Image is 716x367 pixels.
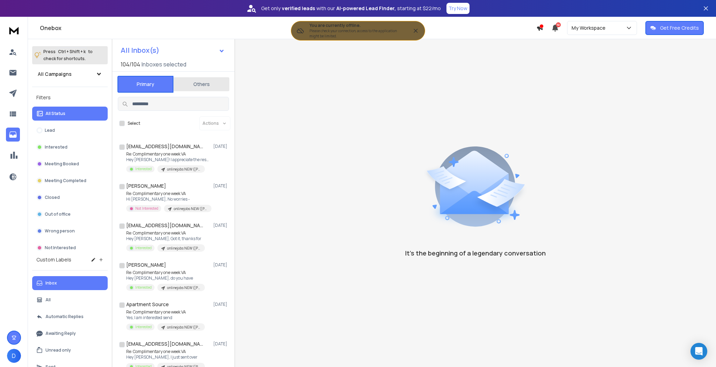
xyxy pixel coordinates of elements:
[45,347,71,353] p: Unread only
[213,183,229,189] p: [DATE]
[32,140,108,154] button: Interested
[32,107,108,121] button: All Status
[32,241,108,255] button: Not Interested
[121,60,140,69] span: 104 / 104
[135,324,152,330] p: Interested
[126,230,205,236] p: Re: Complimentary one week VA
[126,143,203,150] h1: [EMAIL_ADDRESS][DOMAIN_NAME]
[135,166,152,172] p: Interested
[572,24,608,31] p: My Workspace
[45,195,60,200] p: Closed
[126,196,210,202] p: Hi [PERSON_NAME], No worries -
[32,207,108,221] button: Out of office
[126,270,205,275] p: Re: Complimentary one week VA
[449,5,467,12] p: Try Now
[174,206,207,211] p: onlinejobs NEW ([PERSON_NAME] add to this one)
[126,236,205,242] p: Hey [PERSON_NAME], Got it, thanks for
[45,128,55,133] p: Lead
[690,343,707,360] div: Open Intercom Messenger
[135,206,158,211] p: Not Interested
[45,111,65,116] p: All Status
[126,191,210,196] p: Re: Complimentary one week VA
[135,245,152,251] p: Interested
[556,22,561,27] span: 50
[405,248,546,258] p: It’s the beginning of a legendary conversation
[45,280,57,286] p: Inbox
[32,310,108,324] button: Automatic Replies
[135,285,152,290] p: Interested
[45,144,67,150] p: Interested
[40,24,536,32] h1: Onebox
[126,182,166,189] h1: [PERSON_NAME]
[7,349,21,363] button: D
[32,343,108,357] button: Unread only
[336,5,396,12] strong: AI-powered Lead Finder,
[167,246,201,251] p: onlinejobs NEW ([PERSON_NAME] add to this one)
[45,161,79,167] p: Meeting Booked
[142,60,186,69] h3: Inboxes selected
[126,315,205,321] p: Yes, I am interested send
[32,224,108,238] button: Wrong person
[45,178,86,183] p: Meeting Completed
[173,77,229,92] button: Others
[32,93,108,102] h3: Filters
[45,211,71,217] p: Out of office
[167,285,201,290] p: onlinejobs NEW ([PERSON_NAME] add to this one)
[126,275,205,281] p: Hey [PERSON_NAME], do you have
[43,48,93,62] p: Press to check for shortcuts.
[282,5,315,12] strong: verified leads
[32,190,108,204] button: Closed
[45,297,51,303] p: All
[126,222,203,229] h1: [EMAIL_ADDRESS][DOMAIN_NAME]
[45,228,75,234] p: Wrong person
[126,309,205,315] p: Re: Complimentary one week VA
[115,43,230,57] button: All Inbox(s)
[38,71,72,78] h1: All Campaigns
[126,301,169,308] h1: Apartment Source
[126,157,210,163] p: Hey [PERSON_NAME]! I appreciate the response.
[36,256,71,263] h3: Custom Labels
[213,223,229,228] p: [DATE]
[32,67,108,81] button: All Campaigns
[126,340,203,347] h1: [EMAIL_ADDRESS][DOMAIN_NAME]
[261,5,441,12] p: Get only with our starting at $22/mo
[309,23,401,28] h3: You are currently offline.
[128,121,140,126] label: Select
[645,21,704,35] button: Get Free Credits
[660,24,699,31] p: Get Free Credits
[126,261,166,268] h1: [PERSON_NAME]
[32,326,108,340] button: Awaiting Reply
[213,144,229,149] p: [DATE]
[213,302,229,307] p: [DATE]
[32,174,108,188] button: Meeting Completed
[167,325,201,330] p: onlinejobs NEW ([PERSON_NAME] add to this one)
[126,354,205,360] p: Hey [PERSON_NAME], I just sent over
[213,262,229,268] p: [DATE]
[45,245,76,251] p: Not Interested
[7,24,21,37] img: logo
[32,157,108,171] button: Meeting Booked
[121,47,159,54] h1: All Inbox(s)
[32,293,108,307] button: All
[45,331,76,336] p: Awaiting Reply
[45,314,84,319] p: Automatic Replies
[446,3,470,14] button: Try Now
[309,28,401,39] p: Please check your connection, access to the application might be limited.
[117,76,173,93] button: Primary
[57,48,87,56] span: Ctrl + Shift + k
[126,151,210,157] p: Re: Complimentary one week VA
[213,341,229,347] p: [DATE]
[32,276,108,290] button: Inbox
[167,167,201,172] p: onlinejobs NEW ([PERSON_NAME] add to this one)
[32,123,108,137] button: Lead
[126,349,205,354] p: Re: Complimentary one week VA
